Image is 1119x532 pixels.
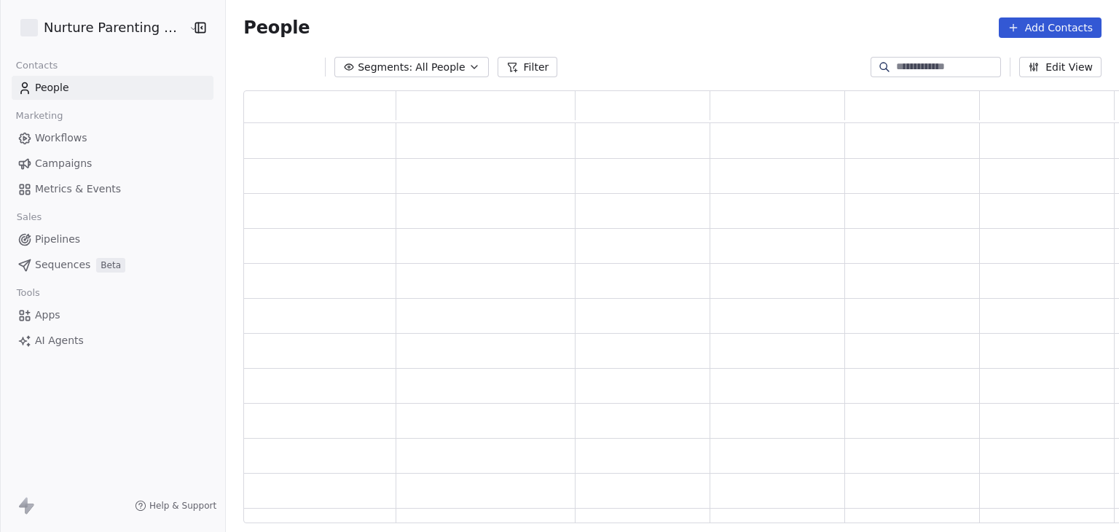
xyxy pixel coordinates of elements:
span: Tools [10,282,46,304]
button: Filter [498,57,558,77]
span: Metrics & Events [35,181,121,197]
span: Segments: [358,60,412,75]
span: Sales [10,206,48,228]
a: Campaigns [12,152,213,176]
button: Edit View [1019,57,1102,77]
span: Nurture Parenting Magazine [44,18,185,37]
span: Campaigns [35,156,92,171]
span: Apps [35,308,60,323]
a: AI Agents [12,329,213,353]
a: Help & Support [135,500,216,512]
span: Contacts [9,55,64,77]
span: Help & Support [149,500,216,512]
span: Workflows [35,130,87,146]
a: Apps [12,303,213,327]
span: People [243,17,310,39]
span: Pipelines [35,232,80,247]
span: AI Agents [35,333,84,348]
a: SequencesBeta [12,253,213,277]
a: People [12,76,213,100]
span: Beta [96,258,125,273]
button: Add Contacts [999,17,1102,38]
span: People [35,80,69,95]
span: Sequences [35,257,90,273]
span: All People [415,60,465,75]
span: Marketing [9,105,69,127]
button: Nurture Parenting Magazine [17,15,178,40]
a: Pipelines [12,227,213,251]
a: Metrics & Events [12,177,213,201]
a: Workflows [12,126,213,150]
